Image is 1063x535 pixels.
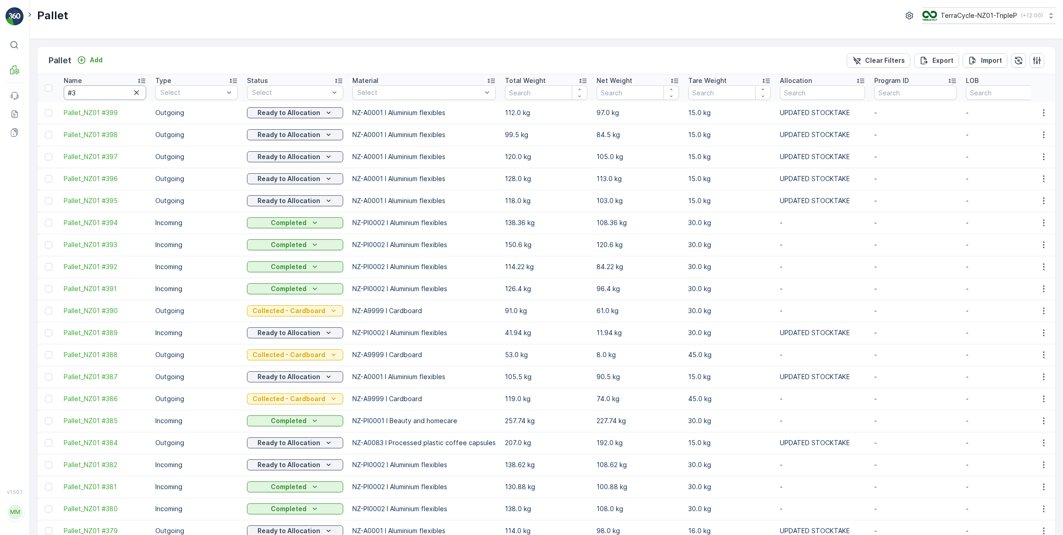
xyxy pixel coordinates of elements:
[64,416,146,425] span: Pallet_NZ01 #385
[874,76,909,85] p: Program ID
[847,53,910,68] button: Clear Filters
[505,85,587,100] input: Search
[247,173,343,184] button: Ready to Allocation
[505,482,587,491] p: 130.88 kg
[45,527,52,535] div: Toggle Row Selected
[252,394,325,403] p: Collected - Cardboard
[505,350,587,359] p: 53.0 kg
[352,438,496,447] p: NZ-A0083 I Processed plastic coffee capsules
[247,481,343,492] button: Completed
[1021,12,1043,19] p: ( +12:00 )
[45,483,52,491] div: Toggle Row Selected
[688,350,771,359] p: 45.0 kg
[966,174,1048,183] p: -
[874,438,957,447] p: -
[64,372,146,381] a: Pallet_NZ01 #387
[8,181,48,188] span: Net Weight :
[688,372,771,381] p: 15.0 kg
[64,130,146,139] span: Pallet_NZ01 #398
[775,498,870,520] td: -
[271,482,307,491] p: Completed
[49,211,67,219] span: Pallet
[597,218,679,227] p: 108.36 kg
[64,460,146,469] span: Pallet_NZ01 #382
[775,388,870,410] td: -
[64,482,146,491] a: Pallet_NZ01 #381
[258,130,320,139] p: Ready to Allocation
[780,438,865,447] p: UPDATED STOCKTAKE
[352,76,378,85] p: Material
[780,152,865,161] p: UPDATED STOCKTAKE
[45,505,52,513] div: Toggle Row Selected
[45,175,52,182] div: Toggle Row Selected
[505,240,587,249] p: 150.6 kg
[247,76,268,85] p: Status
[64,328,146,337] a: Pallet_NZ01 #389
[155,130,238,139] p: Outgoing
[45,439,52,447] div: Toggle Row Selected
[505,438,587,447] p: 207.0 kg
[352,372,496,381] p: NZ-A0001 I Aluminium flexibles
[966,218,1048,227] p: -
[64,306,146,315] span: Pallet_NZ01 #390
[258,328,320,337] p: Ready to Allocation
[271,262,307,271] p: Completed
[688,284,771,293] p: 30.0 kg
[64,108,146,117] a: Pallet_NZ01 #399
[874,108,957,117] p: -
[258,372,320,381] p: Ready to Allocation
[874,482,957,491] p: -
[155,328,238,337] p: Incoming
[155,240,238,249] p: Incoming
[45,461,52,469] div: Toggle Row Selected
[247,371,343,382] button: Ready to Allocation
[966,306,1048,315] p: -
[247,305,343,316] button: Collected - Cardboard
[352,152,496,161] p: NZ-A0001 I Aluminium flexibles
[780,174,865,183] p: UPDATED STOCKTAKE
[51,196,60,204] span: 30
[155,482,238,491] p: Incoming
[64,262,146,271] span: Pallet_NZ01 #392
[932,56,953,65] p: Export
[64,76,82,85] p: Name
[874,372,957,381] p: -
[966,350,1048,359] p: -
[160,88,224,97] p: Select
[874,218,957,227] p: -
[966,284,1048,293] p: -
[597,108,679,117] p: 97.0 kg
[505,372,587,381] p: 105.5 kg
[8,226,39,234] span: Material :
[688,394,771,403] p: 45.0 kg
[64,284,146,293] a: Pallet_NZ01 #391
[271,416,307,425] p: Completed
[45,153,52,160] div: Toggle Row Selected
[247,107,343,118] button: Ready to Allocation
[597,76,632,85] p: Net Weight
[352,196,496,205] p: NZ-A0001 I Aluminium flexibles
[45,417,52,425] div: Toggle Row Selected
[258,152,320,161] p: Ready to Allocation
[155,394,238,403] p: Outgoing
[505,504,587,513] p: 138.0 kg
[64,174,146,183] span: Pallet_NZ01 #396
[352,504,496,513] p: NZ-PI0002 I Aluminium flexibles
[5,496,24,528] button: MM
[505,218,587,227] p: 138.36 kg
[64,218,146,227] span: Pallet_NZ01 #394
[155,372,238,381] p: Outgoing
[966,328,1048,337] p: -
[688,416,771,425] p: 30.0 kg
[258,196,320,205] p: Ready to Allocation
[505,284,587,293] p: 126.4 kg
[45,351,52,359] div: Toggle Row Selected
[258,108,320,117] p: Ready to Allocation
[780,130,865,139] p: UPDATED STOCKTAKE
[39,226,141,234] span: NZ-PI0016 I Writing Instruments
[505,394,587,403] p: 119.0 kg
[155,262,238,271] p: Incoming
[352,416,496,425] p: NZ-PI0001 I Beauty and homecare
[688,482,771,491] p: 30.0 kg
[247,327,343,338] button: Ready to Allocation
